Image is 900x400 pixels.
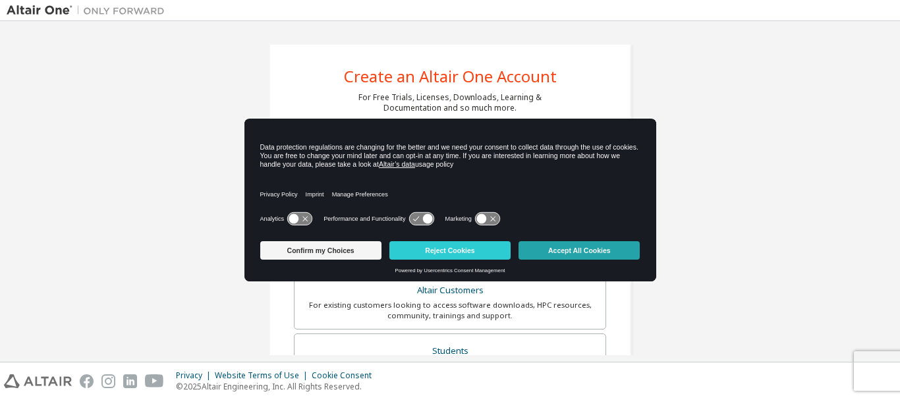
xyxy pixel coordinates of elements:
img: youtube.svg [145,374,164,388]
div: Website Terms of Use [215,370,312,381]
div: For Free Trials, Licenses, Downloads, Learning & Documentation and so much more. [358,92,542,113]
img: Altair One [7,4,171,17]
div: Students [302,342,598,360]
div: Create an Altair One Account [344,69,557,84]
p: © 2025 Altair Engineering, Inc. All Rights Reserved. [176,381,380,392]
div: Cookie Consent [312,370,380,381]
img: facebook.svg [80,374,94,388]
div: For existing customers looking to access software downloads, HPC resources, community, trainings ... [302,300,598,321]
img: instagram.svg [101,374,115,388]
img: altair_logo.svg [4,374,72,388]
div: Altair Customers [302,281,598,300]
div: Privacy [176,370,215,381]
img: linkedin.svg [123,374,137,388]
